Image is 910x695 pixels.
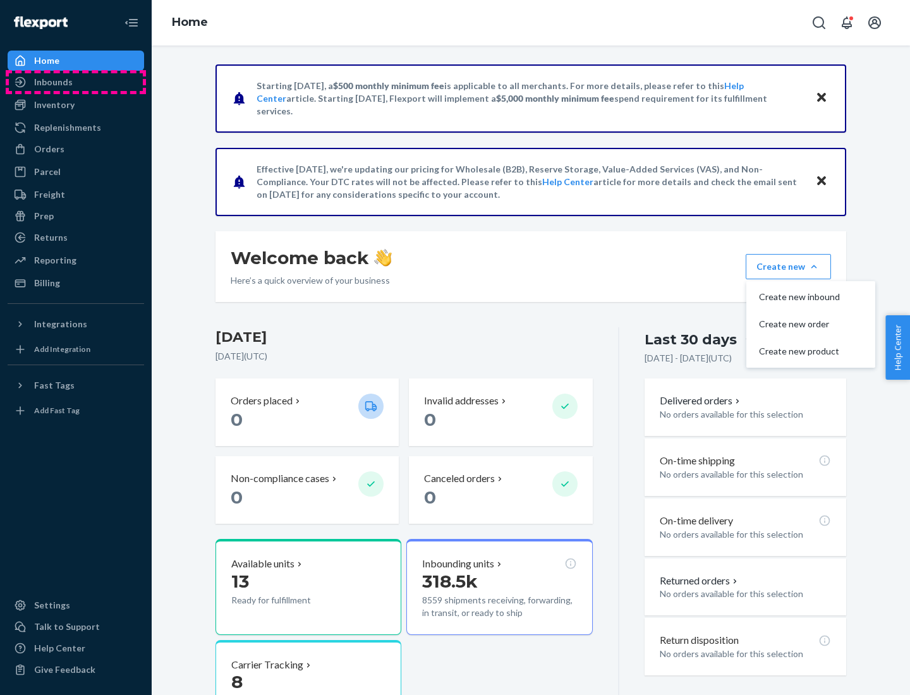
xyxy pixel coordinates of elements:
[34,642,85,655] div: Help Center
[231,671,243,692] span: 8
[424,394,499,408] p: Invalid addresses
[34,188,65,201] div: Freight
[834,10,859,35] button: Open notifications
[34,344,90,354] div: Add Integration
[231,658,303,672] p: Carrier Tracking
[215,539,401,635] button: Available units13Ready for fulfillment
[660,514,733,528] p: On-time delivery
[409,378,592,446] button: Invalid addresses 0
[34,99,75,111] div: Inventory
[645,352,732,365] p: [DATE] - [DATE] ( UTC )
[8,660,144,680] button: Give Feedback
[406,539,592,635] button: Inbounding units318.5k8559 shipments receiving, forwarding, in transit, or ready to ship
[8,95,144,115] a: Inventory
[34,76,73,88] div: Inbounds
[257,80,803,118] p: Starting [DATE], a is applicable to all merchants. For more details, please refer to this article...
[231,571,249,592] span: 13
[759,347,840,356] span: Create new product
[8,51,144,71] a: Home
[813,89,830,107] button: Close
[660,408,831,421] p: No orders available for this selection
[8,118,144,138] a: Replenishments
[8,227,144,248] a: Returns
[422,557,494,571] p: Inbounding units
[34,277,60,289] div: Billing
[162,4,218,41] ol: breadcrumbs
[885,315,910,380] button: Help Center
[14,16,68,29] img: Flexport logo
[422,571,478,592] span: 318.5k
[8,375,144,396] button: Fast Tags
[746,254,831,279] button: Create newCreate new inboundCreate new orderCreate new product
[8,595,144,615] a: Settings
[34,231,68,244] div: Returns
[172,15,208,29] a: Home
[8,617,144,637] a: Talk to Support
[759,320,840,329] span: Create new order
[333,80,444,91] span: $500 monthly minimum fee
[34,599,70,612] div: Settings
[374,249,392,267] img: hand-wave emoji
[660,468,831,481] p: No orders available for this selection
[231,246,392,269] h1: Welcome back
[862,10,887,35] button: Open account menu
[34,54,59,67] div: Home
[34,405,80,416] div: Add Fast Tag
[8,184,144,205] a: Freight
[34,254,76,267] div: Reporting
[660,394,743,408] button: Delivered orders
[424,409,436,430] span: 0
[8,72,144,92] a: Inbounds
[34,166,61,178] div: Parcel
[215,378,399,446] button: Orders placed 0
[660,588,831,600] p: No orders available for this selection
[34,121,101,134] div: Replenishments
[8,206,144,226] a: Prep
[231,409,243,430] span: 0
[422,594,576,619] p: 8559 shipments receiving, forwarding, in transit, or ready to ship
[8,139,144,159] a: Orders
[660,574,740,588] button: Returned orders
[749,338,873,365] button: Create new product
[8,638,144,658] a: Help Center
[660,648,831,660] p: No orders available for this selection
[8,401,144,421] a: Add Fast Tag
[660,528,831,541] p: No orders available for this selection
[749,284,873,311] button: Create new inbound
[231,471,329,486] p: Non-compliance cases
[8,162,144,182] a: Parcel
[409,456,592,524] button: Canceled orders 0
[542,176,593,187] a: Help Center
[34,318,87,330] div: Integrations
[8,339,144,360] a: Add Integration
[660,454,735,468] p: On-time shipping
[660,633,739,648] p: Return disposition
[257,163,803,201] p: Effective [DATE], we're updating our pricing for Wholesale (B2B), Reserve Storage, Value-Added Se...
[231,394,293,408] p: Orders placed
[8,314,144,334] button: Integrations
[231,274,392,287] p: Here’s a quick overview of your business
[813,172,830,191] button: Close
[8,273,144,293] a: Billing
[34,210,54,222] div: Prep
[119,10,144,35] button: Close Navigation
[34,379,75,392] div: Fast Tags
[34,663,95,676] div: Give Feedback
[645,330,737,349] div: Last 30 days
[231,486,243,508] span: 0
[34,143,64,155] div: Orders
[806,10,832,35] button: Open Search Box
[34,620,100,633] div: Talk to Support
[215,350,593,363] p: [DATE] ( UTC )
[424,486,436,508] span: 0
[215,327,593,347] h3: [DATE]
[496,93,614,104] span: $5,000 monthly minimum fee
[215,456,399,524] button: Non-compliance cases 0
[231,594,348,607] p: Ready for fulfillment
[231,557,294,571] p: Available units
[759,293,840,301] span: Create new inbound
[424,471,495,486] p: Canceled orders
